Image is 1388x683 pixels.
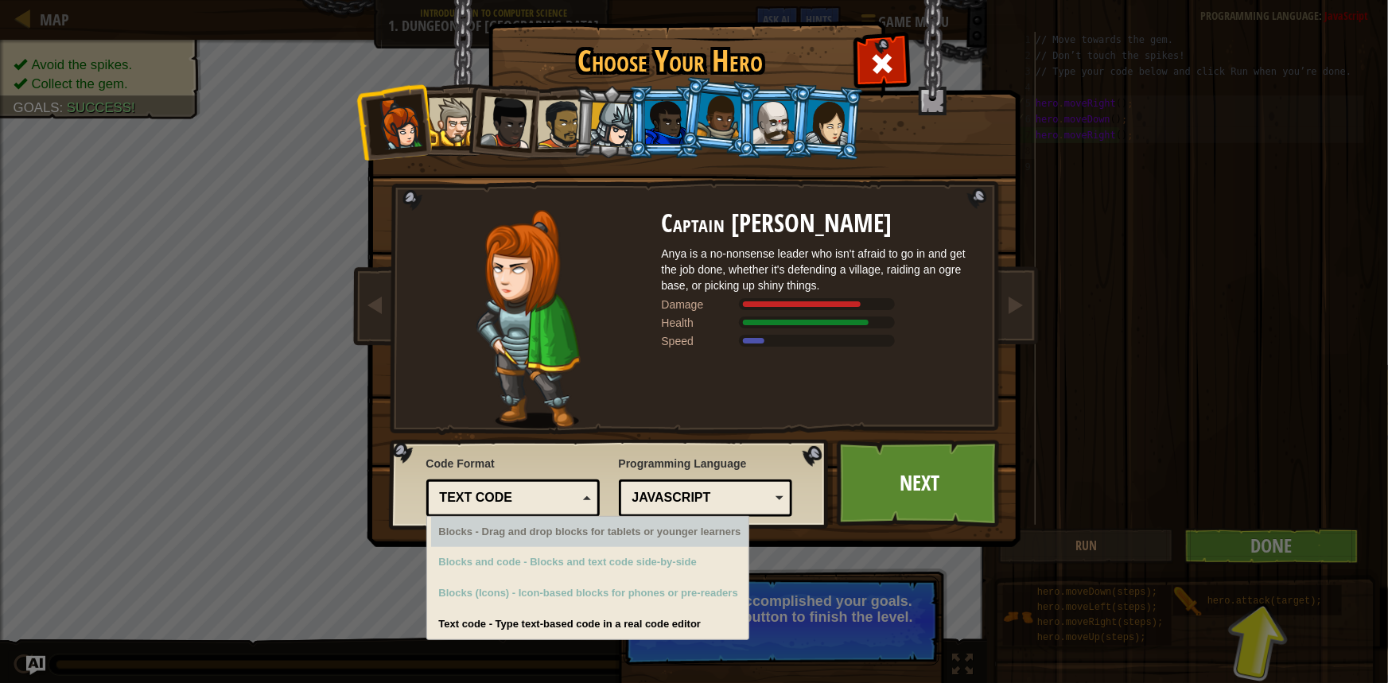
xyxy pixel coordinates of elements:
li: Okar Stompfoot [737,86,808,158]
div: Damage [662,297,741,312]
div: JavaScript [632,489,770,507]
li: Arryn Stonewall [678,76,757,156]
div: Anya is a no-nonsense leader who isn't afraid to go in and get the job done, whether it's defendi... [662,246,980,293]
li: Alejandro the Duelist [519,85,593,159]
div: Text code [440,489,577,507]
div: Only Supported in CodeCombat Junior [431,547,749,578]
h1: Choose Your Hero [492,45,850,78]
span: Programming Language [619,456,793,472]
img: captain-pose.png [476,210,581,429]
div: Health [662,315,741,331]
div: Speed [662,333,741,349]
li: Illia Shieldsmith [787,83,864,161]
div: Deals 120% of listed Warrior weapon damage. [662,297,980,312]
span: Code Format [426,456,601,472]
li: Lady Ida Justheart [463,80,541,158]
div: Only Supported in CodeCombat Junior [431,517,749,548]
div: Moves at 6 meters per second. [662,333,980,349]
h2: Captain [PERSON_NAME] [662,210,980,238]
li: Sir Tharin Thunderfist [412,83,484,156]
div: Only Supported in CodeCombat Junior [431,578,749,609]
div: Text code - Type text-based code in a real code editor [431,609,749,640]
li: Hattori Hanzō [572,84,647,161]
div: Gains 140% of listed Warrior armor health. [662,315,980,331]
img: language-selector-background.png [389,440,833,530]
li: Captain Anya Weston [355,83,433,161]
a: Next [837,440,1003,527]
li: Gordon the Stalwart [628,86,700,158]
